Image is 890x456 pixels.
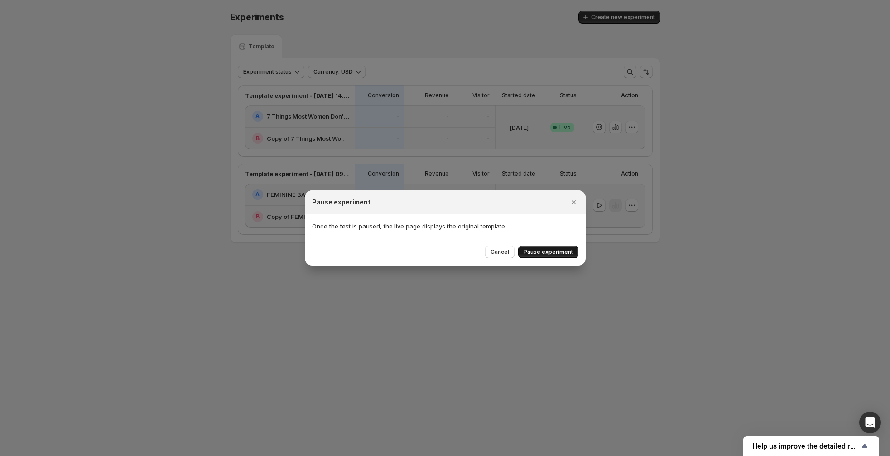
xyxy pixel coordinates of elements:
button: Pause experiment [518,246,578,258]
h2: Pause experiment [312,198,370,207]
button: Cancel [485,246,515,258]
button: Close [568,196,580,209]
div: Open Intercom Messenger [859,412,881,433]
button: Show survey - Help us improve the detailed report for A/B campaigns [752,441,870,451]
span: Cancel [491,248,509,256]
p: Once the test is paused, the live page displays the original template. [312,222,578,231]
span: Help us improve the detailed report for A/B campaigns [752,442,859,451]
span: Pause experiment [524,248,573,256]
